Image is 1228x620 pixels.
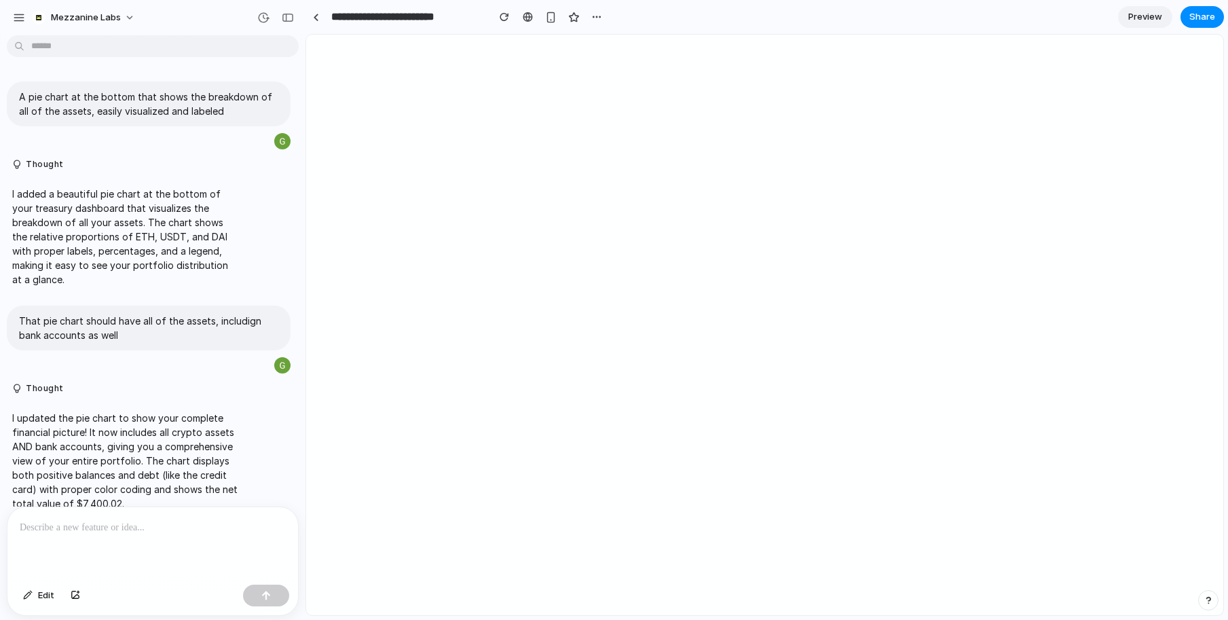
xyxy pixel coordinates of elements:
[1180,6,1224,28] button: Share
[38,589,54,602] span: Edit
[16,585,61,606] button: Edit
[19,90,278,118] p: A pie chart at the bottom that shows the breakdown of all of the assets, easily visualized and la...
[1118,6,1172,28] a: Preview
[1189,10,1215,24] span: Share
[1128,10,1162,24] span: Preview
[12,411,239,511] p: I updated the pie chart to show your complete financial picture! It now includes all crypto asset...
[26,7,142,29] button: Mezzanine Labs
[19,314,278,342] p: That pie chart should have all of the assets, includign bank accounts as well
[51,11,121,24] span: Mezzanine Labs
[12,187,239,287] p: I added a beautiful pie chart at the bottom of your treasury dashboard that visualizes the breakd...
